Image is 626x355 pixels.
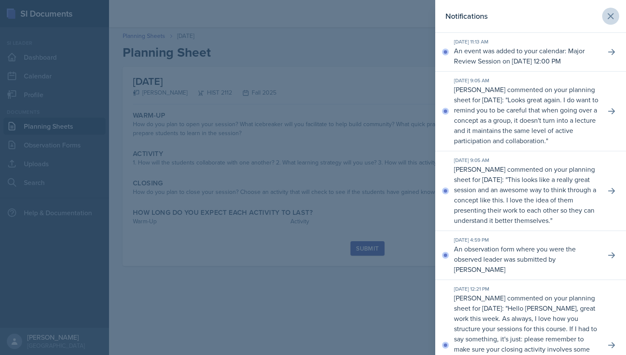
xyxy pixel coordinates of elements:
p: An event was added to your calendar: Major Review Session on [DATE] 12:00 PM [454,46,599,66]
p: Looks great again. I do want to remind you to be careful that when going over a concept as a grou... [454,95,598,145]
p: This looks like a really great session and an awesome way to think through a concept like this. I... [454,175,596,225]
div: [DATE] 9:05 AM [454,156,599,164]
div: [DATE] 4:59 PM [454,236,599,244]
div: [DATE] 11:13 AM [454,38,599,46]
p: [PERSON_NAME] commented on your planning sheet for [DATE]: " " [454,84,599,146]
p: An observation form where you were the observed leader was submitted by [PERSON_NAME] [454,244,599,274]
div: [DATE] 12:21 PM [454,285,599,293]
div: [DATE] 9:05 AM [454,77,599,84]
h2: Notifications [445,10,488,22]
p: [PERSON_NAME] commented on your planning sheet for [DATE]: " " [454,164,599,225]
